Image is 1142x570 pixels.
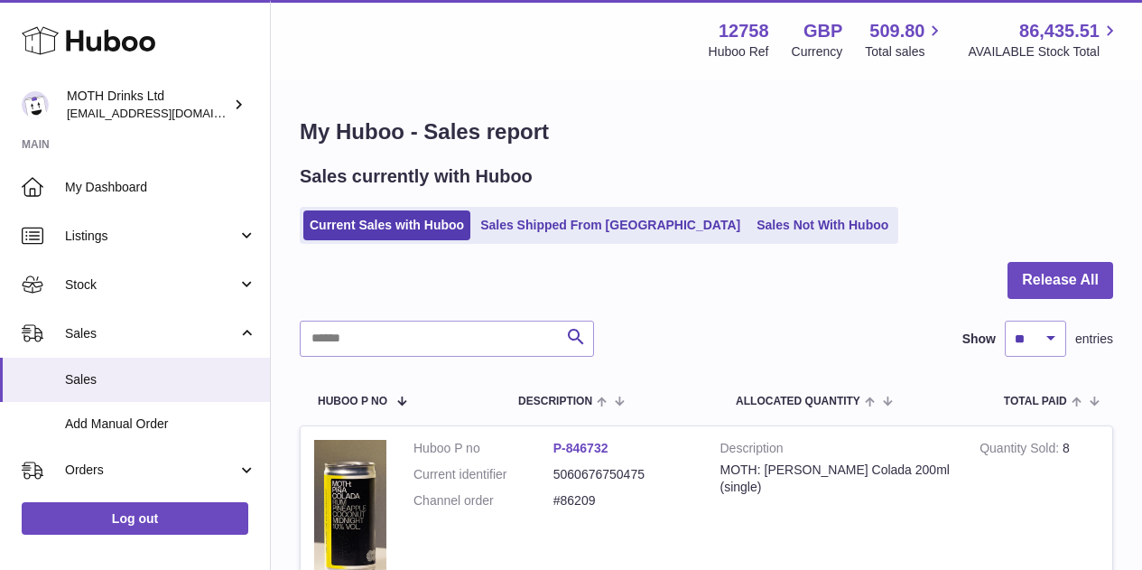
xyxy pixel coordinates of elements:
span: Huboo P no [318,396,387,407]
span: Total paid [1004,396,1067,407]
strong: GBP [803,19,842,43]
span: 509.80 [869,19,924,43]
span: Sales [65,371,256,388]
span: Total sales [865,43,945,61]
span: Orders [65,462,237,479]
span: ALLOCATED Quantity [736,396,860,407]
strong: 12758 [719,19,769,43]
span: My Dashboard [65,179,256,196]
span: [EMAIL_ADDRESS][DOMAIN_NAME] [67,106,265,120]
a: 86,435.51 AVAILABLE Stock Total [968,19,1120,61]
dt: Huboo P no [413,440,553,457]
strong: Quantity Sold [980,441,1063,460]
h2: Sales currently with Huboo [300,164,533,189]
span: Sales [65,325,237,342]
a: Sales Not With Huboo [750,210,895,240]
img: orders@mothdrinks.com [22,91,49,118]
h1: My Huboo - Sales report [300,117,1113,146]
span: Stock [65,276,237,294]
a: Sales Shipped From [GEOGRAPHIC_DATA] [474,210,747,240]
dt: Current identifier [413,466,553,483]
a: Log out [22,502,248,535]
span: entries [1075,331,1113,348]
dt: Channel order [413,492,553,509]
span: Description [518,396,592,407]
button: Release All [1007,262,1113,299]
a: Current Sales with Huboo [303,210,470,240]
dd: #86209 [553,492,693,509]
span: Add Manual Order [65,416,256,433]
div: MOTH Drinks Ltd [67,88,229,122]
span: AVAILABLE Stock Total [968,43,1120,61]
a: 509.80 Total sales [865,19,945,61]
a: P-846732 [553,441,608,455]
div: Currency [792,43,843,61]
div: MOTH: [PERSON_NAME] Colada 200ml (single) [720,462,953,496]
span: 86,435.51 [1019,19,1100,43]
span: Listings [65,228,237,245]
label: Show [962,331,996,348]
dd: 5060676750475 [553,466,693,483]
div: Huboo Ref [709,43,769,61]
strong: Description [720,440,953,462]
